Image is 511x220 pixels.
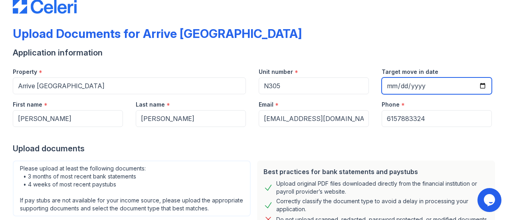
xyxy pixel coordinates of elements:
[13,143,498,154] div: Upload documents
[13,47,498,58] div: Application information
[13,161,251,216] div: Please upload at least the following documents: • 3 months of most recent bank statements • 4 wee...
[382,68,438,76] label: Target move in date
[276,197,489,213] div: Correctly classify the document type to avoid a delay in processing your application.
[477,188,503,212] iframe: chat widget
[13,68,37,76] label: Property
[276,180,489,196] div: Upload original PDF files downloaded directly from the financial institution or payroll provider’...
[263,167,489,176] div: Best practices for bank statements and paystubs
[382,101,400,109] label: Phone
[136,101,165,109] label: Last name
[13,26,302,41] div: Upload Documents for Arrive [GEOGRAPHIC_DATA]
[259,101,273,109] label: Email
[259,68,293,76] label: Unit number
[13,101,42,109] label: First name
